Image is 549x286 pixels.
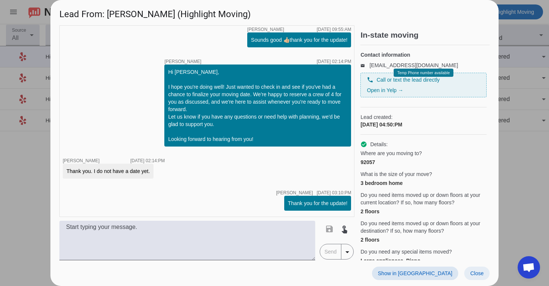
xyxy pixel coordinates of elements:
[372,267,458,280] button: Show in [GEOGRAPHIC_DATA]
[360,248,452,255] span: Do you need any special items moved?
[360,220,487,235] span: Do you need items moved up or down floors at your destination? If so, how many floors?
[360,158,487,166] div: 92057
[276,191,313,195] span: [PERSON_NAME]
[360,31,490,39] h2: In-state moving
[360,208,487,215] div: 2 floors
[378,270,452,276] span: Show in [GEOGRAPHIC_DATA]
[464,267,490,280] button: Close
[130,158,165,163] div: [DATE] 02:14:PM
[63,158,100,163] span: [PERSON_NAME]
[518,256,540,279] div: Open chat
[367,87,403,93] a: Open in Yelp →
[317,59,351,64] div: [DATE] 02:14:PM
[360,191,487,206] span: Do you need items moved up or down floors at your current location? If so, how many floors?
[360,257,487,264] div: Large appliances, Piano
[288,199,348,207] div: Thank you for the update!
[376,76,440,84] span: Call or text the lead directly
[317,191,351,195] div: [DATE] 03:10:PM
[247,27,284,32] span: [PERSON_NAME]
[470,270,484,276] span: Close
[340,224,349,233] mat-icon: touch_app
[168,68,347,143] div: Hi [PERSON_NAME], I hope you're doing well! Just wanted to check in and see if you've had a chanc...
[360,141,367,148] mat-icon: check_circle
[251,36,347,44] div: Sounds good 👍🏼thank you for the update!
[343,248,352,257] mat-icon: arrow_drop_down
[397,71,450,75] span: Temp Phone number available
[369,62,458,68] a: [EMAIL_ADDRESS][DOMAIN_NAME]
[164,59,201,64] span: [PERSON_NAME]
[66,167,150,175] div: Thank you. I do not have a date yet.
[367,76,373,83] mat-icon: phone
[370,141,388,148] span: Details:
[360,236,487,243] div: 2 floors
[360,121,487,128] div: [DATE] 04:50:PM
[360,179,487,187] div: 3 bedroom home
[360,113,487,121] span: Lead created:
[360,170,432,178] span: What is the size of your move?
[360,150,422,157] span: Where are you moving to?
[360,51,487,59] h4: Contact information
[360,63,369,67] mat-icon: email
[317,27,351,32] div: [DATE] 09:55:AM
